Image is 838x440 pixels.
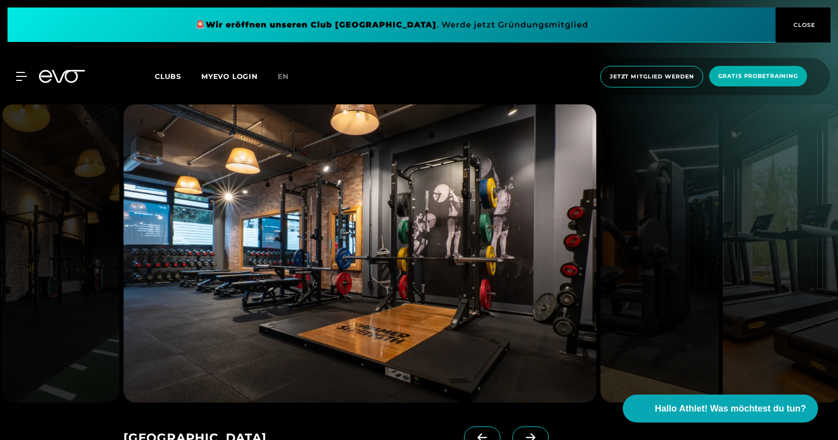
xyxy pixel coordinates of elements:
[278,71,301,82] a: en
[123,104,596,403] img: evofitness
[155,72,181,81] span: Clubs
[655,402,806,416] span: Hallo Athlet! Was möchtest du tun?
[610,72,694,81] span: Jetzt Mitglied werden
[155,71,201,81] a: Clubs
[776,7,831,42] button: CLOSE
[706,66,810,87] a: Gratis Probetraining
[623,395,818,423] button: Hallo Athlet! Was möchtest du tun?
[201,72,258,81] a: MYEVO LOGIN
[1,104,119,403] img: evofitness
[278,72,289,81] span: en
[718,72,798,80] span: Gratis Probetraining
[600,104,719,403] img: evofitness
[791,20,816,29] span: CLOSE
[597,66,706,87] a: Jetzt Mitglied werden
